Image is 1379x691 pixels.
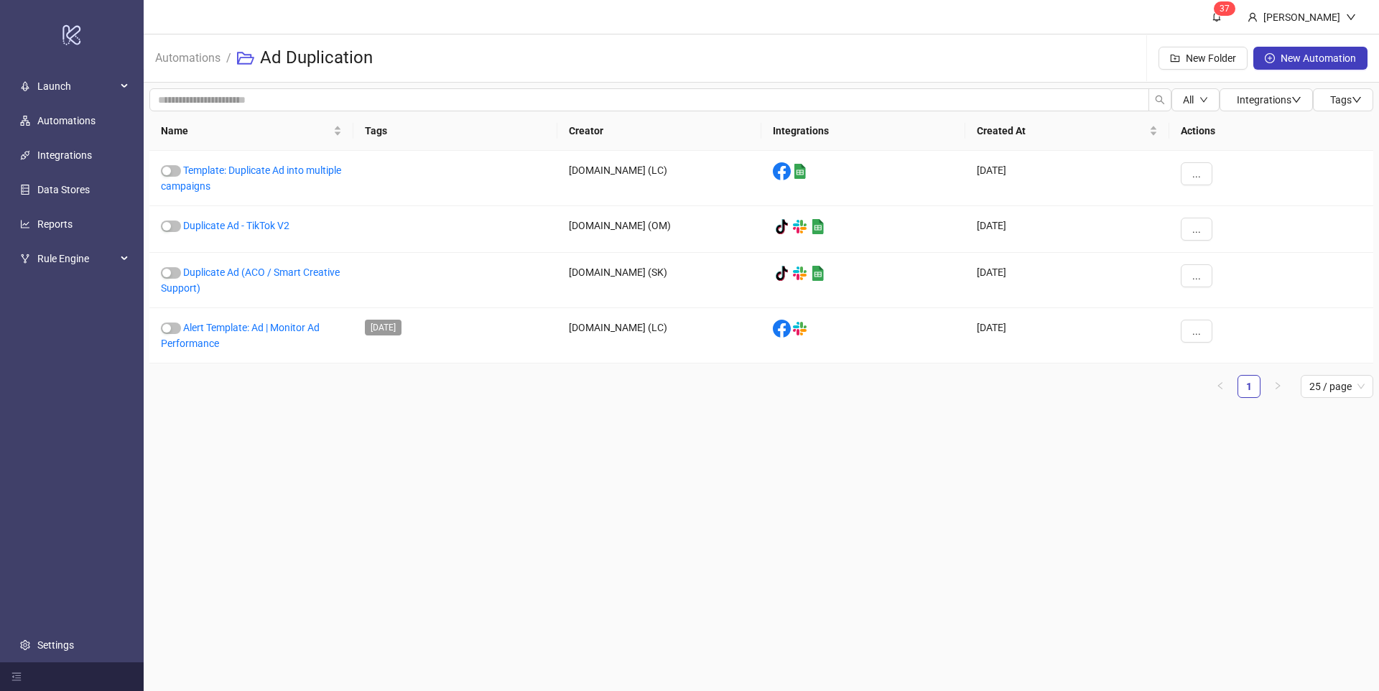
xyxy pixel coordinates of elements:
[1192,325,1201,337] span: ...
[1273,381,1282,390] span: right
[965,151,1169,206] div: [DATE]
[965,308,1169,363] div: [DATE]
[237,50,254,67] span: folder-open
[977,123,1146,139] span: Created At
[152,49,223,65] a: Automations
[161,164,341,192] a: Template: Duplicate Ad into multiple campaigns
[37,639,74,651] a: Settings
[1214,1,1235,16] sup: 37
[1220,4,1225,14] span: 3
[965,253,1169,308] div: [DATE]
[1155,95,1165,105] span: search
[761,111,965,151] th: Integrations
[149,111,353,151] th: Name
[1313,88,1373,111] button: Tagsdown
[1181,264,1212,287] button: ...
[37,149,92,161] a: Integrations
[1253,47,1368,70] button: New Automation
[1169,111,1373,151] th: Actions
[20,254,30,264] span: fork
[37,72,116,101] span: Launch
[37,184,90,195] a: Data Stores
[1170,53,1180,63] span: folder-add
[1258,9,1346,25] div: [PERSON_NAME]
[1301,375,1373,398] div: Page Size
[1238,376,1260,397] a: 1
[1220,88,1313,111] button: Integrationsdown
[1192,168,1201,180] span: ...
[161,322,320,349] a: Alert Template: Ad | Monitor Ad Performance
[226,35,231,81] li: /
[1183,94,1194,106] span: All
[1266,375,1289,398] button: right
[1281,52,1356,64] span: New Automation
[1237,94,1301,106] span: Integrations
[260,47,373,70] h3: Ad Duplication
[1248,12,1258,22] span: user
[1309,376,1365,397] span: 25 / page
[161,266,340,294] a: Duplicate Ad (ACO / Smart Creative Support)
[1181,162,1212,185] button: ...
[161,123,330,139] span: Name
[1212,11,1222,22] span: bell
[557,151,761,206] div: [DOMAIN_NAME] (LC)
[1181,320,1212,343] button: ...
[1330,94,1362,106] span: Tags
[37,218,73,230] a: Reports
[965,111,1169,151] th: Created At
[1171,88,1220,111] button: Alldown
[1159,47,1248,70] button: New Folder
[1181,218,1212,241] button: ...
[353,111,557,151] th: Tags
[557,206,761,253] div: [DOMAIN_NAME] (OM)
[557,111,761,151] th: Creator
[37,115,96,126] a: Automations
[1291,95,1301,105] span: down
[183,220,289,231] a: Duplicate Ad - TikTok V2
[20,81,30,91] span: rocket
[557,308,761,363] div: [DOMAIN_NAME] (LC)
[1192,223,1201,235] span: ...
[1352,95,1362,105] span: down
[1346,12,1356,22] span: down
[1209,375,1232,398] button: left
[1238,375,1260,398] li: 1
[1192,270,1201,282] span: ...
[1225,4,1230,14] span: 7
[11,672,22,682] span: menu-fold
[37,244,116,273] span: Rule Engine
[365,320,401,335] span: 2024-05-22
[1266,375,1289,398] li: Next Page
[1216,381,1225,390] span: left
[965,206,1169,253] div: [DATE]
[557,253,761,308] div: [DOMAIN_NAME] (SK)
[1209,375,1232,398] li: Previous Page
[1186,52,1236,64] span: New Folder
[1199,96,1208,104] span: down
[1265,53,1275,63] span: plus-circle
